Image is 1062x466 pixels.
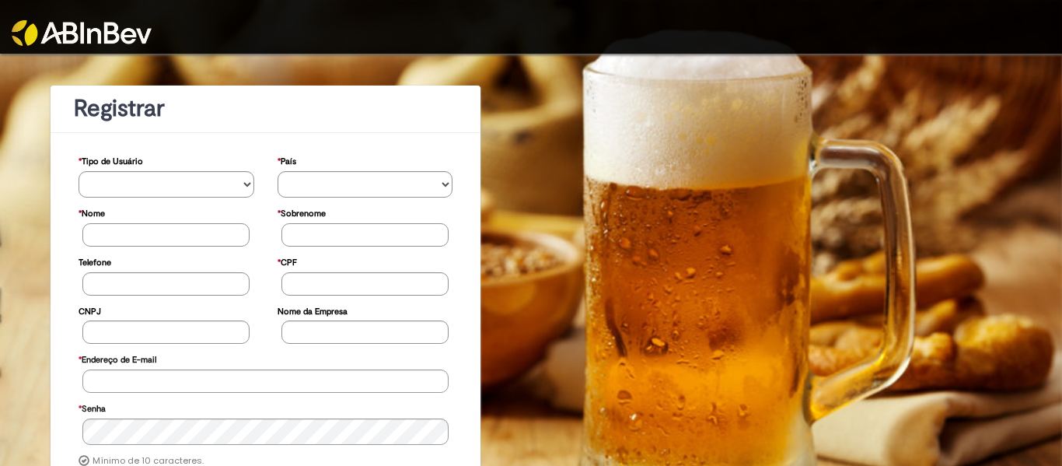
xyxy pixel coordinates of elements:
[278,149,296,171] label: País
[79,201,105,223] label: Nome
[278,250,297,272] label: CPF
[79,347,156,370] label: Endereço de E-mail
[79,299,101,321] label: CNPJ
[79,396,106,419] label: Senha
[74,96,457,121] h1: Registrar
[278,299,348,321] label: Nome da Empresa
[79,149,143,171] label: Tipo de Usuário
[12,20,152,46] img: ABInbev-white.png
[79,250,111,272] label: Telefone
[278,201,326,223] label: Sobrenome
